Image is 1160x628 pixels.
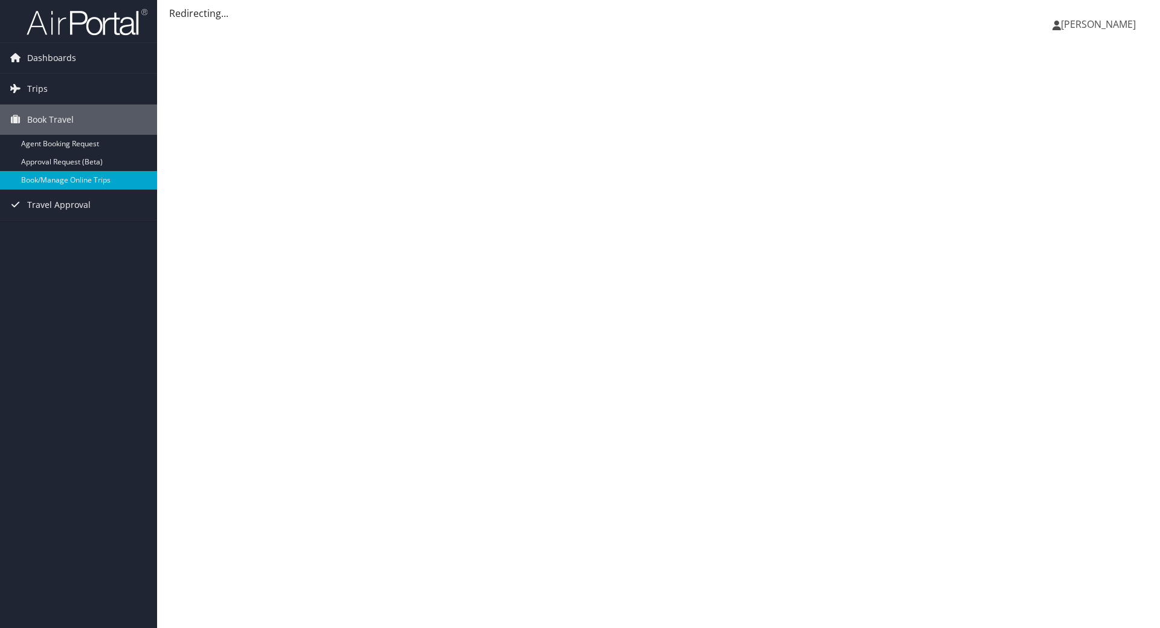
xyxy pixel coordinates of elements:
span: [PERSON_NAME] [1061,18,1136,31]
a: [PERSON_NAME] [1052,6,1148,42]
span: Book Travel [27,105,74,135]
img: airportal-logo.png [27,8,147,36]
span: Dashboards [27,43,76,73]
span: Travel Approval [27,190,91,220]
span: Trips [27,74,48,104]
div: Redirecting... [169,6,1148,21]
